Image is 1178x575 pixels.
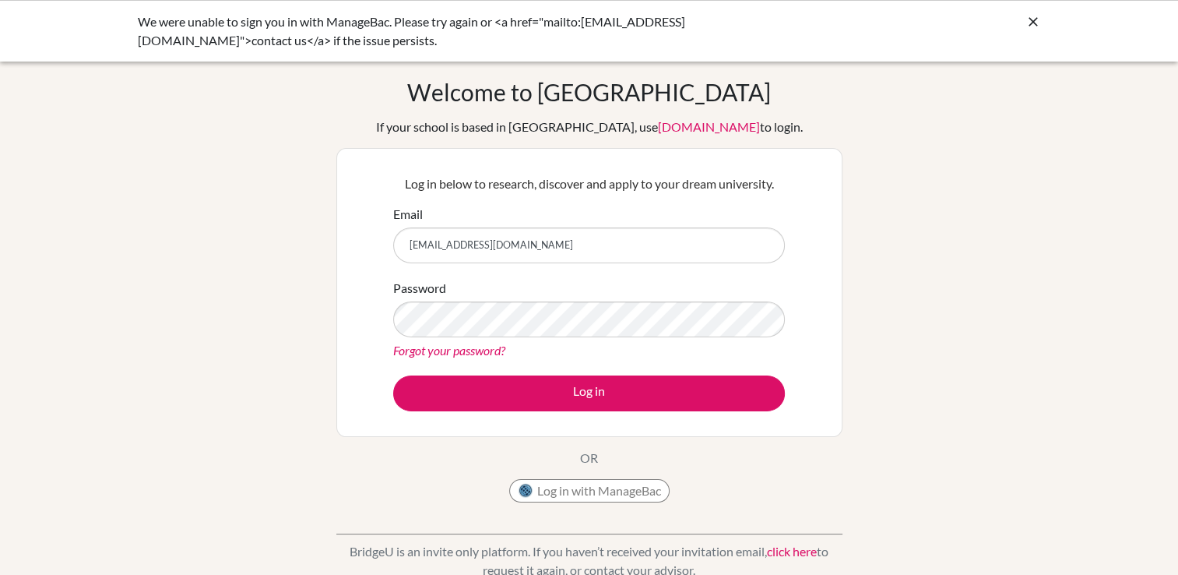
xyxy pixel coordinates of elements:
button: Log in [393,376,785,411]
label: Password [393,279,446,298]
p: Log in below to research, discover and apply to your dream university. [393,175,785,193]
label: Email [393,205,423,224]
div: We were unable to sign you in with ManageBac. Please try again or <a href="mailto:[EMAIL_ADDRESS]... [138,12,807,50]
button: Log in with ManageBac [509,479,670,503]
a: click here [767,544,817,559]
div: If your school is based in [GEOGRAPHIC_DATA], use to login. [376,118,803,136]
p: OR [580,449,598,467]
a: [DOMAIN_NAME] [658,119,760,134]
a: Forgot your password? [393,343,505,358]
h1: Welcome to [GEOGRAPHIC_DATA] [407,78,771,106]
